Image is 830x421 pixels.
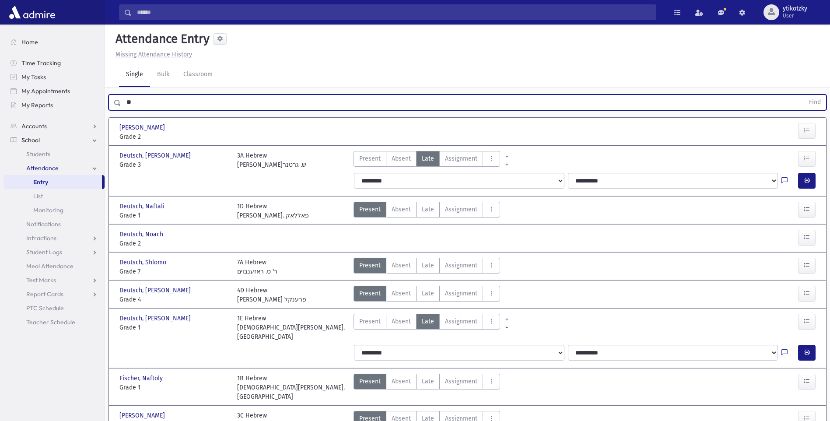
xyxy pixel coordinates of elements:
[116,51,192,58] u: Missing Attendance History
[119,295,228,304] span: Grade 4
[4,84,105,98] a: My Appointments
[119,286,193,295] span: Deutsch, [PERSON_NAME]
[354,258,500,276] div: AttTypes
[359,317,381,326] span: Present
[4,119,105,133] a: Accounts
[112,51,192,58] a: Missing Attendance History
[119,239,228,248] span: Grade 2
[804,95,826,110] button: Find
[119,202,166,211] span: Deutsch, Naftali
[119,314,193,323] span: Deutsch, [PERSON_NAME]
[237,314,346,341] div: 1E Hebrew [DEMOGRAPHIC_DATA][PERSON_NAME]. [GEOGRAPHIC_DATA]
[422,317,434,326] span: Late
[4,133,105,147] a: School
[4,147,105,161] a: Students
[26,164,59,172] span: Attendance
[422,261,434,270] span: Late
[783,5,807,12] span: ytikotzky
[26,262,74,270] span: Meal Attendance
[4,175,102,189] a: Entry
[359,289,381,298] span: Present
[4,203,105,217] a: Monitoring
[4,231,105,245] a: Infractions
[26,248,62,256] span: Student Logs
[4,259,105,273] a: Meal Attendance
[354,314,500,341] div: AttTypes
[445,205,477,214] span: Assignment
[237,151,306,169] div: 3A Hebrew [PERSON_NAME]ש. גרטנר
[112,32,210,46] h5: Attendance Entry
[4,245,105,259] a: Student Logs
[392,317,411,326] span: Absent
[392,261,411,270] span: Absent
[354,151,500,169] div: AttTypes
[26,318,75,326] span: Teacher Schedule
[359,261,381,270] span: Present
[119,211,228,220] span: Grade 1
[237,374,346,401] div: 1B Hebrew [DEMOGRAPHIC_DATA][PERSON_NAME]. [GEOGRAPHIC_DATA]
[119,411,167,420] span: [PERSON_NAME]
[4,315,105,329] a: Teacher Schedule
[21,73,46,81] span: My Tasks
[119,132,228,141] span: Grade 2
[354,374,500,401] div: AttTypes
[445,261,477,270] span: Assignment
[359,154,381,163] span: Present
[392,289,411,298] span: Absent
[21,122,47,130] span: Accounts
[4,189,105,203] a: List
[119,374,165,383] span: Fischer, Naftoly
[4,56,105,70] a: Time Tracking
[359,205,381,214] span: Present
[119,151,193,160] span: Deutsch, [PERSON_NAME]
[392,205,411,214] span: Absent
[392,154,411,163] span: Absent
[422,377,434,386] span: Late
[119,383,228,392] span: Grade 1
[445,317,477,326] span: Assignment
[4,301,105,315] a: PTC Schedule
[354,202,500,220] div: AttTypes
[176,63,220,87] a: Classroom
[33,206,63,214] span: Monitoring
[237,258,277,276] div: 7A Hebrew ר' ס. ראזענבוים
[4,217,105,231] a: Notifications
[21,87,70,95] span: My Appointments
[359,377,381,386] span: Present
[422,289,434,298] span: Late
[26,234,56,242] span: Infractions
[422,205,434,214] span: Late
[4,287,105,301] a: Report Cards
[21,101,53,109] span: My Reports
[783,12,807,19] span: User
[422,154,434,163] span: Late
[4,35,105,49] a: Home
[26,304,64,312] span: PTC Schedule
[237,286,306,304] div: 4D Hebrew [PERSON_NAME] פרענקל
[4,98,105,112] a: My Reports
[4,161,105,175] a: Attendance
[33,192,43,200] span: List
[26,290,63,298] span: Report Cards
[445,377,477,386] span: Assignment
[119,63,150,87] a: Single
[119,230,165,239] span: Deutsch, Noach
[119,123,167,132] span: [PERSON_NAME]
[237,202,309,220] div: 1D Hebrew [PERSON_NAME]. פאללאק
[392,377,411,386] span: Absent
[26,150,50,158] span: Students
[354,286,500,304] div: AttTypes
[4,70,105,84] a: My Tasks
[26,220,61,228] span: Notifications
[21,59,61,67] span: Time Tracking
[445,289,477,298] span: Assignment
[119,267,228,276] span: Grade 7
[21,136,40,144] span: School
[119,323,228,332] span: Grade 1
[132,4,656,20] input: Search
[119,258,168,267] span: Deutsch, Shlomo
[26,276,56,284] span: Test Marks
[445,154,477,163] span: Assignment
[7,4,57,21] img: AdmirePro
[4,273,105,287] a: Test Marks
